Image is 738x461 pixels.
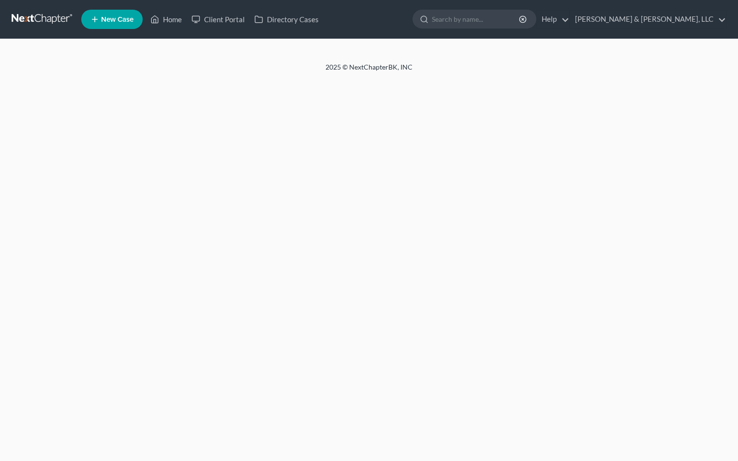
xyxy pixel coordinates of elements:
[101,16,133,23] span: New Case
[187,11,250,28] a: Client Portal
[93,62,645,80] div: 2025 © NextChapterBK, INC
[250,11,324,28] a: Directory Cases
[570,11,726,28] a: [PERSON_NAME] & [PERSON_NAME], LLC
[432,10,520,28] input: Search by name...
[537,11,569,28] a: Help
[146,11,187,28] a: Home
